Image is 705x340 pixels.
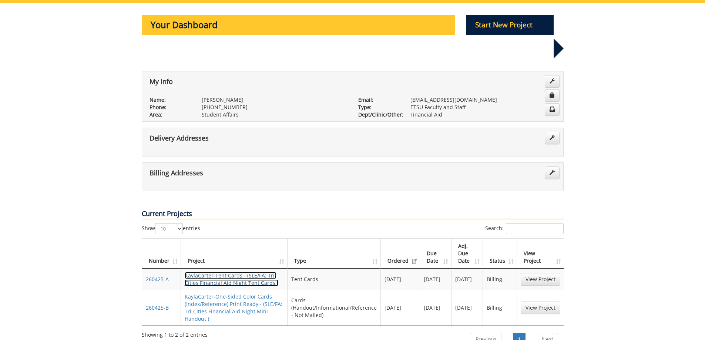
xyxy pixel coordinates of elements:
[545,75,560,88] a: Edit Info
[410,104,556,111] p: ETSU Faculty and Staff
[185,293,282,322] a: KaylaCarter-One-Sided Color Cards (Index/Reference) Print Ready - (SLE/FA: Tri-Cities Financial A...
[142,209,564,219] p: Current Projects
[381,269,420,290] td: [DATE]
[358,111,399,118] p: Dept/Clinic/Other:
[420,239,451,269] th: Due Date: activate to sort column ascending
[483,269,517,290] td: Billing
[150,78,538,88] h4: My Info
[185,272,278,286] a: KaylaCarter-Tent Cards - (SLE/FA: Tri-Cities Financial Aid Night Tent Cards )
[142,328,208,339] div: Showing 1 to 2 of 2 entries
[410,111,556,118] p: Financial Aid
[521,302,560,314] a: View Project
[142,223,200,234] label: Show entries
[202,111,347,118] p: Student Affairs
[506,223,564,234] input: Search:
[517,239,564,269] th: View Project: activate to sort column ascending
[410,96,556,104] p: [EMAIL_ADDRESS][DOMAIN_NAME]
[181,239,288,269] th: Project: activate to sort column ascending
[545,89,560,102] a: Change Password
[358,96,399,104] p: Email:
[150,169,538,179] h4: Billing Addresses
[146,304,169,311] a: 260425-B
[485,223,564,234] label: Search:
[521,273,560,286] a: View Project
[483,239,517,269] th: Status: activate to sort column ascending
[466,22,554,29] a: Start New Project
[466,15,554,35] p: Start New Project
[155,223,183,234] select: Showentries
[142,239,181,269] th: Number: activate to sort column ascending
[202,96,347,104] p: [PERSON_NAME]
[451,290,483,326] td: [DATE]
[381,239,420,269] th: Ordered: activate to sort column ascending
[545,166,560,179] a: Edit Addresses
[358,104,399,111] p: Type:
[288,239,381,269] th: Type: activate to sort column ascending
[288,269,381,290] td: Tent Cards
[420,290,451,326] td: [DATE]
[150,111,191,118] p: Area:
[142,15,456,35] p: Your Dashboard
[150,96,191,104] p: Name:
[545,132,560,144] a: Edit Addresses
[381,290,420,326] td: [DATE]
[420,269,451,290] td: [DATE]
[150,135,538,144] h4: Delivery Addresses
[202,104,347,111] p: [PHONE_NUMBER]
[545,103,560,116] a: Change Communication Preferences
[150,104,191,111] p: Phone:
[146,276,169,283] a: 260425-A
[483,290,517,326] td: Billing
[288,290,381,326] td: Cards (Handout/Informational/Reference - Not Mailed)
[451,269,483,290] td: [DATE]
[451,239,483,269] th: Adj. Due Date: activate to sort column ascending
